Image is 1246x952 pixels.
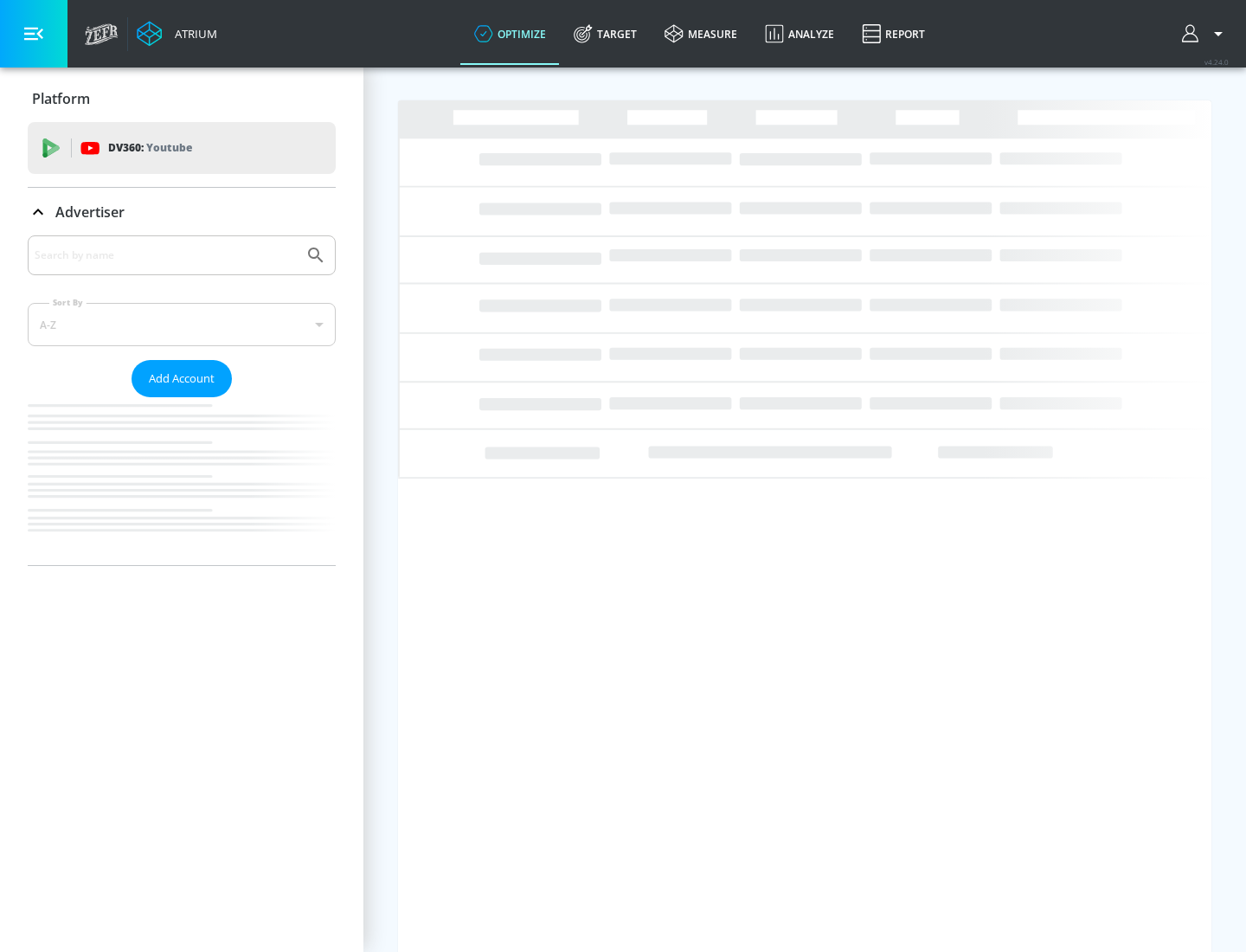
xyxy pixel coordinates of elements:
[28,122,336,174] div: DV360: Youtube
[149,369,215,389] span: Add Account
[751,3,848,65] a: Analyze
[168,26,217,42] div: Atrium
[146,138,192,157] p: Youtube
[32,89,90,108] p: Platform
[1204,57,1229,67] span: v 4.24.0
[132,360,232,397] button: Add Account
[848,3,939,65] a: Report
[28,397,336,565] nav: list of Advertiser
[28,303,336,346] div: A-Z
[28,74,336,123] div: Platform
[560,3,651,65] a: Target
[28,188,336,236] div: Advertiser
[28,235,336,565] div: Advertiser
[55,203,125,222] p: Advertiser
[460,3,560,65] a: optimize
[49,297,87,308] label: Sort By
[651,3,751,65] a: measure
[137,21,217,47] a: Atrium
[35,244,297,267] input: Search by name
[108,138,192,158] p: DV360:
